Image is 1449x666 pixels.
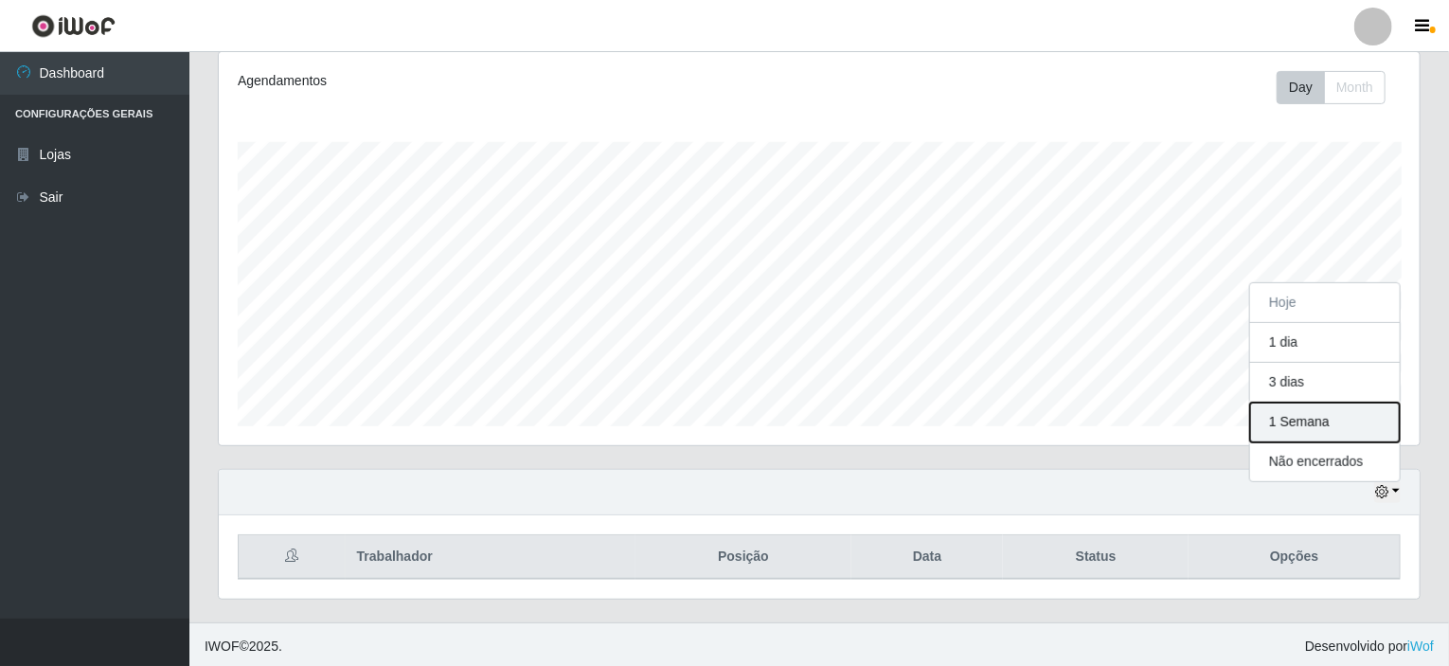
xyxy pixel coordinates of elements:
[1305,637,1434,657] span: Desenvolvido por
[1003,535,1189,580] th: Status
[1407,639,1434,654] a: iWof
[851,535,1003,580] th: Data
[205,637,282,657] span: © 2025 .
[1189,535,1400,580] th: Opções
[1277,71,1386,104] div: First group
[346,535,635,580] th: Trabalhador
[1250,403,1400,442] button: 1 Semana
[205,639,240,654] span: IWOF
[1250,283,1400,323] button: Hoje
[1250,363,1400,403] button: 3 dias
[1277,71,1325,104] button: Day
[238,71,706,91] div: Agendamentos
[1324,71,1386,104] button: Month
[31,14,116,38] img: CoreUI Logo
[1277,71,1401,104] div: Toolbar with button groups
[1250,323,1400,363] button: 1 dia
[1250,442,1400,481] button: Não encerrados
[635,535,851,580] th: Posição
